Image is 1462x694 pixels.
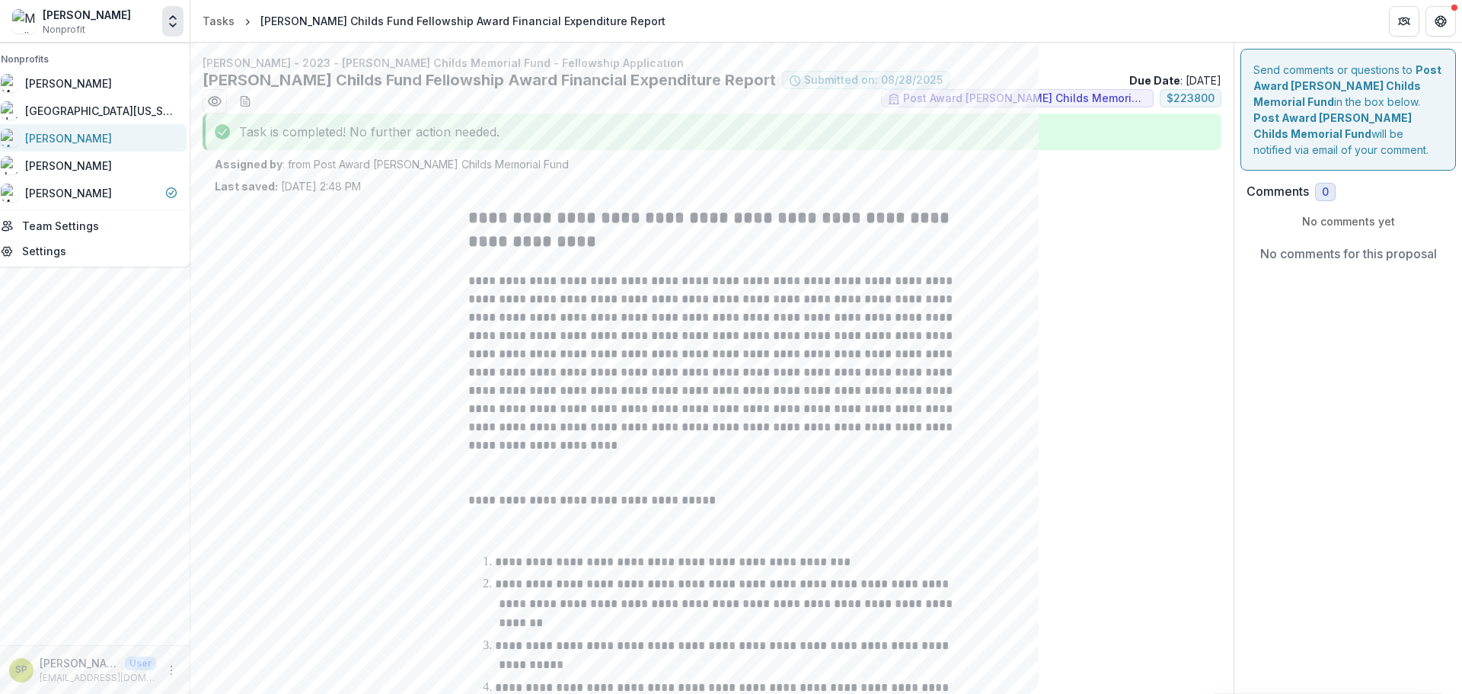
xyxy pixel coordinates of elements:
[203,13,235,29] div: Tasks
[1253,111,1412,140] strong: Post Award [PERSON_NAME] Childs Memorial Fund
[162,661,180,680] button: More
[215,158,283,171] strong: Assigned by
[1260,245,1437,263] p: No comments for this proposal
[1322,186,1329,199] span: 0
[215,156,1209,172] p: : from Post Award [PERSON_NAME] Childs Memorial Fund
[203,114,1221,150] div: Task is completed! No further action needed.
[215,178,361,194] p: [DATE] 2:48 PM
[1425,6,1456,37] button: Get Help
[203,71,776,89] h2: [PERSON_NAME] Childs Fund Fellowship Award Financial Expenditure Report
[40,655,119,671] p: [PERSON_NAME]
[43,23,85,37] span: Nonprofit
[215,180,278,193] strong: Last saved:
[1247,184,1309,199] h2: Comments
[804,74,943,87] span: Submitted on: 08/28/2025
[196,10,241,32] a: Tasks
[1129,74,1180,87] strong: Due Date
[203,89,227,114] button: Preview 25223bc3-930c-4733-975d-fb9c87c3c614.pdf
[1240,49,1456,171] div: Send comments or questions to in the box below. will be notified via email of your comment.
[233,89,257,114] button: download-word-button
[162,6,184,37] button: Open entity switcher
[203,55,1221,71] p: [PERSON_NAME] - 2023 - [PERSON_NAME] Childs Memorial Fund - Fellowship Application
[1389,6,1419,37] button: Partners
[40,671,156,685] p: [EMAIL_ADDRESS][DOMAIN_NAME][US_STATE]
[1167,92,1215,105] span: $ 223800
[1253,63,1441,108] strong: Post Award [PERSON_NAME] Childs Memorial Fund
[1247,213,1450,229] p: No comments yet
[15,665,27,675] div: Sally Petersen
[1129,72,1221,88] p: : [DATE]
[43,7,131,23] div: [PERSON_NAME]
[260,13,666,29] div: [PERSON_NAME] Childs Fund Fellowship Award Financial Expenditure Report
[903,92,1147,105] span: Post Award [PERSON_NAME] Childs Memorial Fund
[12,9,37,34] img: Marija Nadjsombati
[125,657,156,670] p: User
[196,10,672,32] nav: breadcrumb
